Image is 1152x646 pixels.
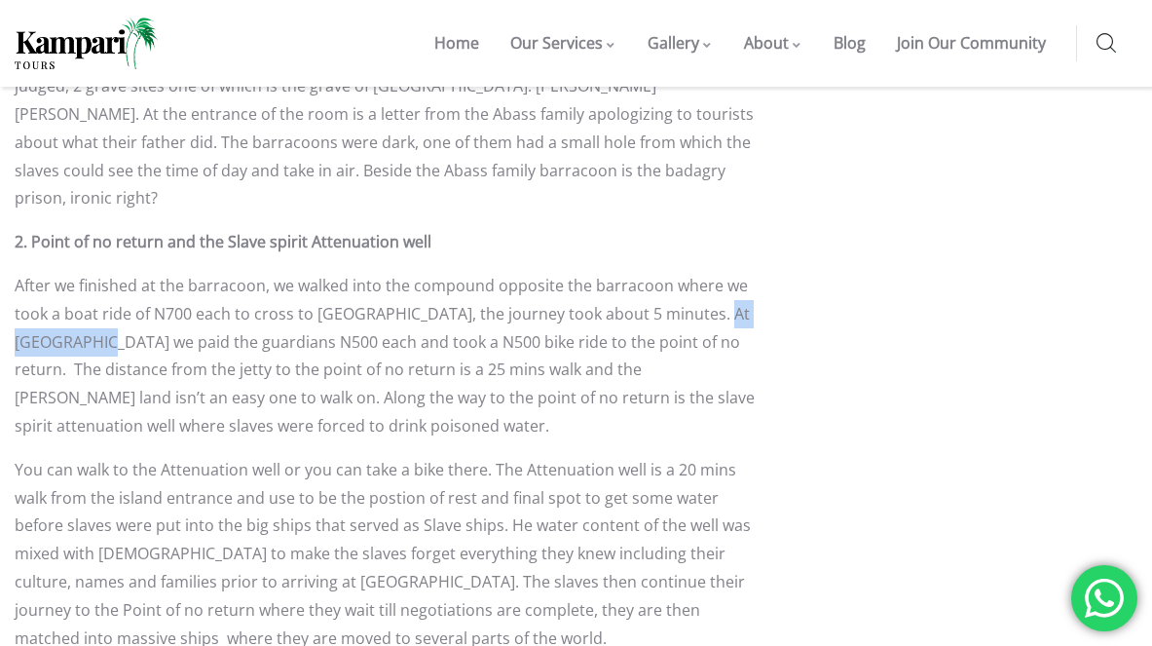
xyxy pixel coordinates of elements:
[510,32,603,54] span: Our Services
[648,32,699,54] span: Gallery
[897,32,1046,54] span: Join Our Community
[15,18,158,68] img: Home
[15,17,758,213] p: Of the 40 slave cells, 38 have been converted to living quarters for the Abass family and only 2 ...
[15,231,431,252] strong: 2. Point of no return and the Slave spirit Attenuation well
[15,272,758,440] p: After we finished at the barracoon, we walked into the compound opposite the barracoon where we t...
[744,32,789,54] span: About
[834,32,866,54] span: Blog
[434,32,479,54] span: Home
[1071,565,1137,631] div: 'Chat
